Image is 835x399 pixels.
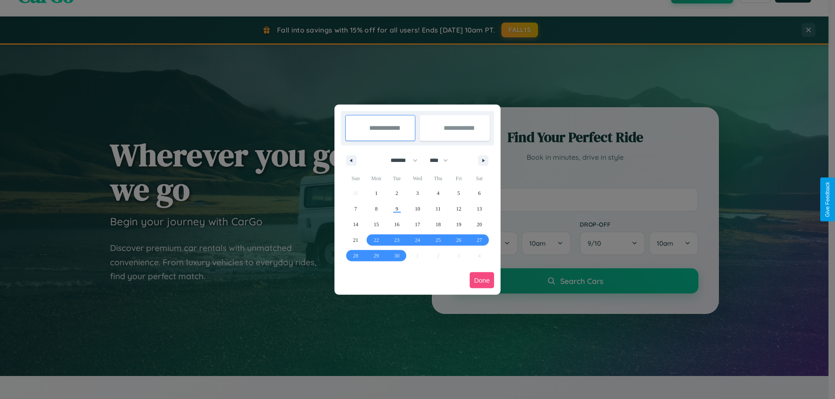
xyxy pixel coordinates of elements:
button: 11 [428,201,448,217]
span: 3 [416,185,419,201]
span: Tue [387,171,407,185]
button: 9 [387,201,407,217]
button: 8 [366,201,386,217]
span: 14 [353,217,358,232]
span: 16 [394,217,400,232]
button: 23 [387,232,407,248]
span: 5 [458,185,460,201]
button: 22 [366,232,386,248]
span: 10 [415,201,420,217]
span: 19 [456,217,461,232]
button: 30 [387,248,407,264]
span: 7 [354,201,357,217]
button: 20 [469,217,490,232]
button: 15 [366,217,386,232]
span: Mon [366,171,386,185]
button: 18 [428,217,448,232]
span: 2 [396,185,398,201]
span: 1 [375,185,377,201]
span: Wed [407,171,428,185]
span: 23 [394,232,400,248]
span: 25 [435,232,441,248]
button: 7 [345,201,366,217]
span: 21 [353,232,358,248]
span: 24 [415,232,420,248]
button: 12 [448,201,469,217]
button: 25 [428,232,448,248]
button: 3 [407,185,428,201]
button: 2 [387,185,407,201]
span: 27 [477,232,482,248]
span: 6 [478,185,481,201]
button: 4 [428,185,448,201]
span: 13 [477,201,482,217]
button: 5 [448,185,469,201]
button: 17 [407,217,428,232]
div: Give Feedback [825,182,831,217]
span: 22 [374,232,379,248]
span: 29 [374,248,379,264]
button: 24 [407,232,428,248]
span: 18 [435,217,441,232]
span: 30 [394,248,400,264]
span: 9 [396,201,398,217]
span: 26 [456,232,461,248]
button: 19 [448,217,469,232]
button: 1 [366,185,386,201]
span: Sun [345,171,366,185]
span: 4 [437,185,439,201]
span: 8 [375,201,377,217]
button: 16 [387,217,407,232]
button: 27 [469,232,490,248]
span: 15 [374,217,379,232]
button: Done [470,272,494,288]
span: 28 [353,248,358,264]
button: 10 [407,201,428,217]
span: Fri [448,171,469,185]
button: 14 [345,217,366,232]
span: 20 [477,217,482,232]
button: 28 [345,248,366,264]
span: 12 [456,201,461,217]
span: 17 [415,217,420,232]
button: 26 [448,232,469,248]
button: 6 [469,185,490,201]
span: Sat [469,171,490,185]
button: 29 [366,248,386,264]
span: 11 [436,201,441,217]
span: Thu [428,171,448,185]
button: 13 [469,201,490,217]
button: 21 [345,232,366,248]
